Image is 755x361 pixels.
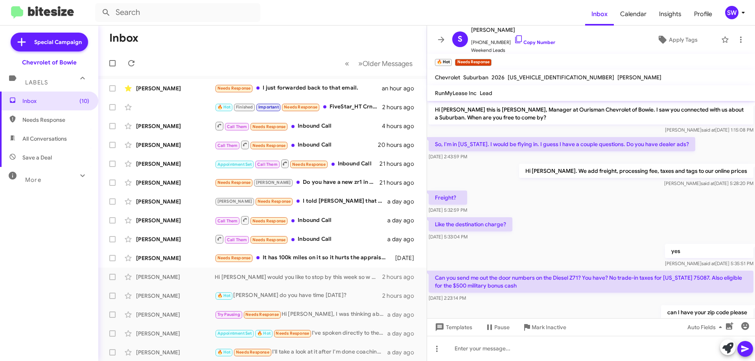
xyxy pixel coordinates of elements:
span: Older Messages [363,59,412,68]
span: Call Them [227,237,247,242]
span: Call Them [257,162,278,167]
div: a day ago [387,330,420,337]
span: Needs Response [252,237,286,242]
div: 20 hours ago [378,141,420,149]
span: All Conversations [22,135,67,143]
div: 2 hours ago [382,292,420,300]
div: I'll take a look at it after I'm done coaching this morning [215,348,387,357]
span: Appointment Set [217,331,252,336]
div: I told [PERSON_NAME] that I have $48.000 and my truck that they said was $6000 I would like to ge... [215,197,387,206]
div: [PERSON_NAME] [136,235,215,243]
button: Next [354,55,417,71]
span: Needs Response [292,162,326,167]
p: Hi [PERSON_NAME]. We add freight, processing fee, taxes and tags to our online prices [519,164,753,178]
span: [PHONE_NUMBER] [471,35,555,46]
div: I've spoken directly to the sales person and we've set up a time [DATE] for me to look at the veh... [215,329,387,338]
span: S [458,33,462,46]
div: I just forwarded back to that email. [215,84,382,93]
span: Needs Response [217,86,251,91]
div: Chevrolet of Bowie [22,59,77,66]
span: More [25,176,41,183]
input: Search [95,3,260,22]
small: Needs Response [455,59,491,66]
a: Copy Number [514,39,555,45]
span: « [345,59,349,68]
span: Mark Inactive [532,320,566,334]
p: can I have your zip code please [661,305,753,319]
span: Call Them [217,218,238,224]
div: [PERSON_NAME] [136,348,215,356]
span: [PERSON_NAME] [217,199,252,204]
button: Templates [427,320,479,334]
div: a day ago [387,198,420,205]
div: [PERSON_NAME] [136,273,215,281]
button: Previous [340,55,354,71]
span: 🔥 Hot [217,293,231,298]
span: Finished [236,104,253,110]
div: Inbound Call [215,159,379,169]
div: [PERSON_NAME] [136,292,215,300]
button: Pause [479,320,516,334]
span: Save a Deal [22,154,52,161]
span: Needs Response [276,331,309,336]
span: Inbox [22,97,89,105]
span: [PERSON_NAME] [617,74,661,81]
div: 2 hours ago [382,103,420,111]
span: (10) [79,97,89,105]
span: Try Pausing [217,312,240,317]
a: Calendar [614,3,653,26]
div: [PERSON_NAME] [136,141,215,149]
span: [PERSON_NAME] [DATE] 1:15:08 PM [665,127,753,133]
p: yes [665,244,753,258]
span: 🔥 Hot [257,331,271,336]
span: Chevrolet [435,74,460,81]
small: 🔥 Hot [435,59,452,66]
a: Profile [688,3,718,26]
div: 2 hours ago [382,273,420,281]
p: Freight? [429,191,467,205]
span: Needs Response [217,180,251,185]
span: [DATE] 5:32:59 PM [429,207,467,213]
div: [PERSON_NAME] [136,311,215,319]
button: Auto Fields [681,320,731,334]
div: Inbound Call [215,215,387,225]
span: » [358,59,363,68]
div: [PERSON_NAME] [136,254,215,262]
span: [PERSON_NAME] [DATE] 5:35:51 PM [665,260,753,266]
span: 🔥 Hot [217,104,231,110]
div: [DATE] [391,254,420,262]
div: a day ago [387,311,420,319]
span: Special Campaign [34,38,82,46]
span: said at [702,127,715,133]
p: Like the destination charge? [429,217,512,231]
nav: Page navigation example [341,55,417,71]
div: [PERSON_NAME] [136,198,215,205]
div: [PERSON_NAME] do you have time [DATE]? [215,291,382,300]
p: Hi [PERSON_NAME] this is [PERSON_NAME], Manager at Ourisman Chevrolet of Bowie. I saw you connect... [429,103,753,125]
div: [PERSON_NAME] [136,160,215,168]
div: Hi [PERSON_NAME] would you like to stop by this week so w can take a look at it? Would you like t... [215,273,382,281]
div: 4 hours ago [382,122,420,130]
span: [PERSON_NAME] [256,180,291,185]
span: RunMyLease Inc [435,90,477,97]
span: Insights [653,3,688,26]
span: Needs Response [252,218,286,224]
span: [DATE] 2:23:14 PM [429,295,466,301]
div: a day ago [387,235,420,243]
a: Inbox [585,3,614,26]
span: said at [701,180,714,186]
span: Pause [494,320,510,334]
button: Apply Tags [637,33,717,47]
button: SW [718,6,746,19]
span: Lead [480,90,492,97]
div: an hour ago [382,84,420,92]
div: a day ago [387,216,420,224]
span: Needs Response [284,104,317,110]
span: [DATE] 2:43:59 PM [429,154,467,159]
span: Templates [433,320,472,334]
span: Suburban [463,74,488,81]
div: [PERSON_NAME] [136,179,215,187]
div: Hi [PERSON_NAME], I was thinking about upgrading at year end. If I decide to do so, I will let yo... [215,310,387,319]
